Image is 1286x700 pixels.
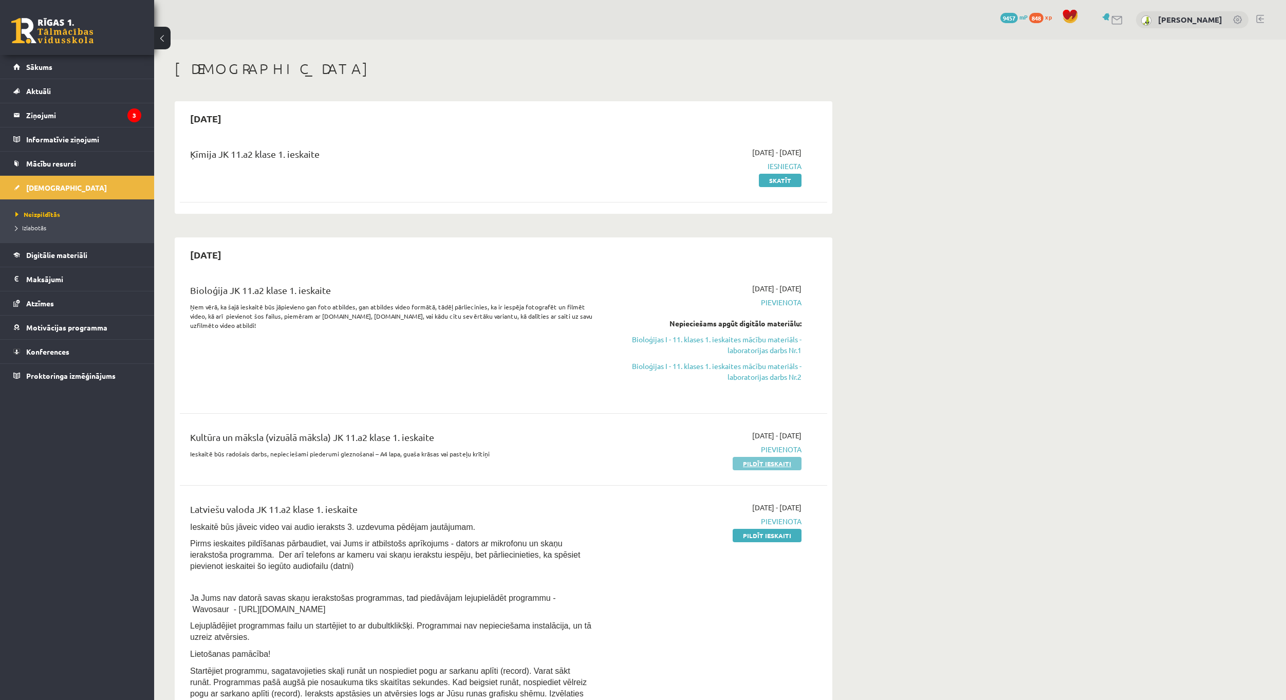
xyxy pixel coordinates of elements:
[26,250,87,260] span: Digitālie materiāli
[13,127,141,151] a: Informatīvie ziņojumi
[752,502,802,513] span: [DATE] - [DATE]
[608,361,802,382] a: Bioloģijas I - 11. klases 1. ieskaites mācību materiāls - laboratorijas darbs Nr.2
[1019,13,1028,21] span: mP
[1158,14,1222,25] a: [PERSON_NAME]
[1141,15,1151,26] img: Enno Šēnknehts
[11,18,94,44] a: Rīgas 1. Tālmācības vidusskola
[608,297,802,308] span: Pievienota
[13,176,141,199] a: [DEMOGRAPHIC_DATA]
[26,347,69,356] span: Konferences
[190,523,475,531] span: Ieskaitē būs jāveic video vai audio ieraksts 3. uzdevuma pēdējam jautājumam.
[190,449,592,458] p: Ieskaitē būs radošais darbs, nepieciešami piederumi gleznošanai – A4 lapa, guaša krāsas vai paste...
[608,444,802,455] span: Pievienota
[190,147,592,166] div: Ķīmija JK 11.a2 klase 1. ieskaite
[190,539,580,570] span: Pirms ieskaites pildīšanas pārbaudiet, vai Jums ir atbilstošs aprīkojums - dators ar mikrofonu un...
[13,291,141,315] a: Atzīmes
[752,283,802,294] span: [DATE] - [DATE]
[26,86,51,96] span: Aktuāli
[26,127,141,151] legend: Informatīvie ziņojumi
[26,103,141,127] legend: Ziņojumi
[13,364,141,388] a: Proktoringa izmēģinājums
[608,516,802,527] span: Pievienota
[13,267,141,291] a: Maksājumi
[26,323,107,332] span: Motivācijas programma
[1000,13,1028,21] a: 9457 mP
[13,243,141,267] a: Digitālie materiāli
[180,106,232,131] h2: [DATE]
[190,594,555,614] span: Ja Jums nav datorā savas skaņu ierakstošas programmas, tad piedāvājam lejupielādēt programmu - Wa...
[175,60,832,78] h1: [DEMOGRAPHIC_DATA]
[15,210,60,218] span: Neizpildītās
[15,224,46,232] span: Izlabotās
[1029,13,1043,23] span: 848
[13,79,141,103] a: Aktuāli
[733,529,802,542] a: Pildīt ieskaiti
[26,371,116,380] span: Proktoringa izmēģinājums
[1029,13,1057,21] a: 848 xp
[127,108,141,122] i: 3
[180,243,232,267] h2: [DATE]
[608,334,802,356] a: Bioloģijas I - 11. klases 1. ieskaites mācību materiāls - laboratorijas darbs Nr.1
[13,340,141,363] a: Konferences
[733,457,802,470] a: Pildīt ieskaiti
[15,223,144,232] a: Izlabotās
[26,62,52,71] span: Sākums
[26,183,107,192] span: [DEMOGRAPHIC_DATA]
[13,152,141,175] a: Mācību resursi
[190,621,591,641] span: Lejuplādējiet programmas failu un startējiet to ar dubultklikšķi. Programmai nav nepieciešama ins...
[190,430,592,449] div: Kultūra un māksla (vizuālā māksla) JK 11.a2 klase 1. ieskaite
[13,316,141,339] a: Motivācijas programma
[608,318,802,329] div: Nepieciešams apgūt digitālo materiālu:
[26,159,76,168] span: Mācību resursi
[190,502,592,521] div: Latviešu valoda JK 11.a2 klase 1. ieskaite
[190,302,592,330] p: Ņem vērā, ka šajā ieskaitē būs jāpievieno gan foto atbildes, gan atbildes video formātā, tādēļ pā...
[752,147,802,158] span: [DATE] - [DATE]
[15,210,144,219] a: Neizpildītās
[608,161,802,172] span: Iesniegta
[759,174,802,187] a: Skatīt
[26,267,141,291] legend: Maksājumi
[190,650,271,658] span: Lietošanas pamācība!
[190,283,592,302] div: Bioloģija JK 11.a2 klase 1. ieskaite
[13,103,141,127] a: Ziņojumi3
[26,299,54,308] span: Atzīmes
[1045,13,1052,21] span: xp
[752,430,802,441] span: [DATE] - [DATE]
[13,55,141,79] a: Sākums
[1000,13,1018,23] span: 9457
